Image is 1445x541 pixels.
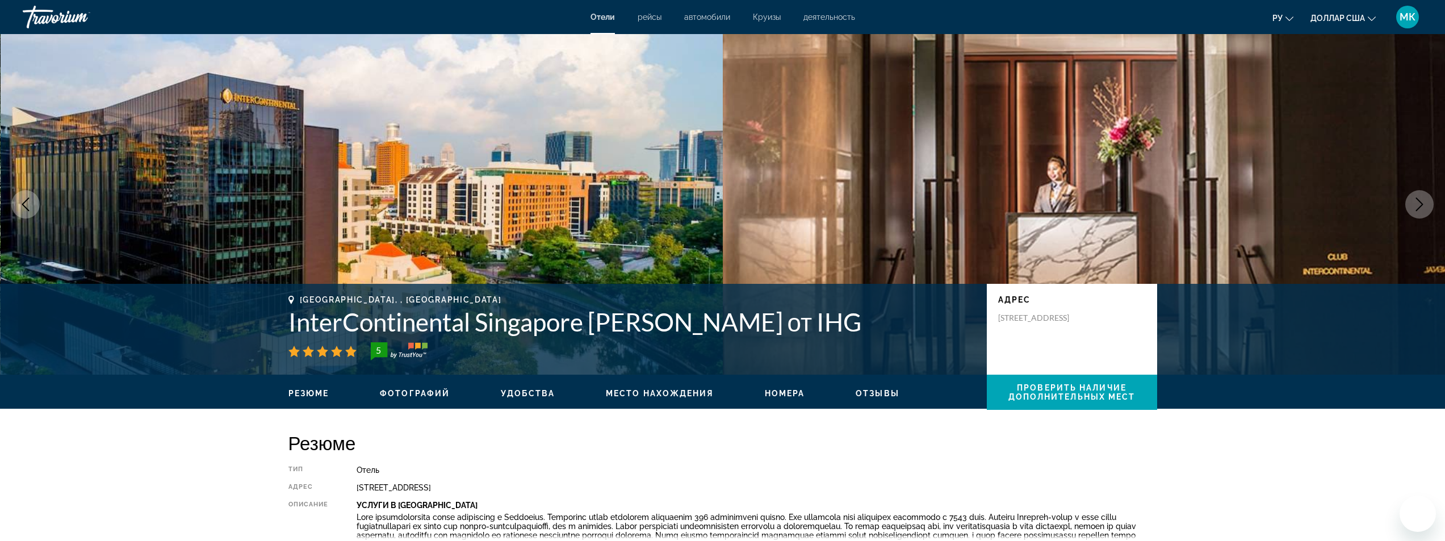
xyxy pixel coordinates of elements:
[606,388,714,399] button: Место нахождения
[998,295,1031,304] font: адрес
[288,501,329,508] font: Описание
[288,389,329,398] font: Резюме
[288,483,313,490] font: адрес
[357,483,431,492] font: [STREET_ADDRESS]
[1393,5,1422,29] button: Меню пользователя
[288,307,862,337] font: InterContinental Singapore [PERSON_NAME] от IHG
[998,313,1069,322] font: [STREET_ADDRESS]
[684,12,730,22] a: автомобили
[987,375,1157,410] button: Проверить наличие дополнительных мест
[1310,10,1376,26] button: Изменить валюту
[1405,190,1434,219] button: Следующее изображение
[1400,11,1415,23] font: МК
[1008,383,1136,401] font: Проверить наличие дополнительных мест
[1272,10,1293,26] button: Изменить язык
[357,465,379,475] font: Отель
[376,345,381,355] font: 5
[288,431,356,454] font: Резюме
[638,12,661,22] a: рейсы
[23,2,136,32] a: Травориум
[1272,14,1283,23] font: ру
[753,12,781,22] a: Круизы
[856,389,899,398] font: Отзывы
[357,501,478,510] font: Услуги В [GEOGRAPHIC_DATA]
[380,389,450,398] font: Фотографий
[11,190,40,219] button: Предыдущее изображение
[765,388,805,399] button: Номера
[288,465,303,473] font: Тип
[590,12,615,22] a: Отели
[501,389,555,398] font: Удобства
[1310,14,1365,23] font: доллар США
[856,388,899,399] button: Отзывы
[300,295,502,304] font: [GEOGRAPHIC_DATA], , [GEOGRAPHIC_DATA]
[1400,496,1436,532] iframe: Кнопка запуска окна обмена сообщениями
[288,388,329,399] button: Резюме
[380,388,450,399] button: Фотографий
[501,388,555,399] button: Удобства
[803,12,855,22] a: деятельность
[606,389,714,398] font: Место нахождения
[765,389,805,398] font: Номера
[371,342,428,360] img: trustyou-badge-hor.svg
